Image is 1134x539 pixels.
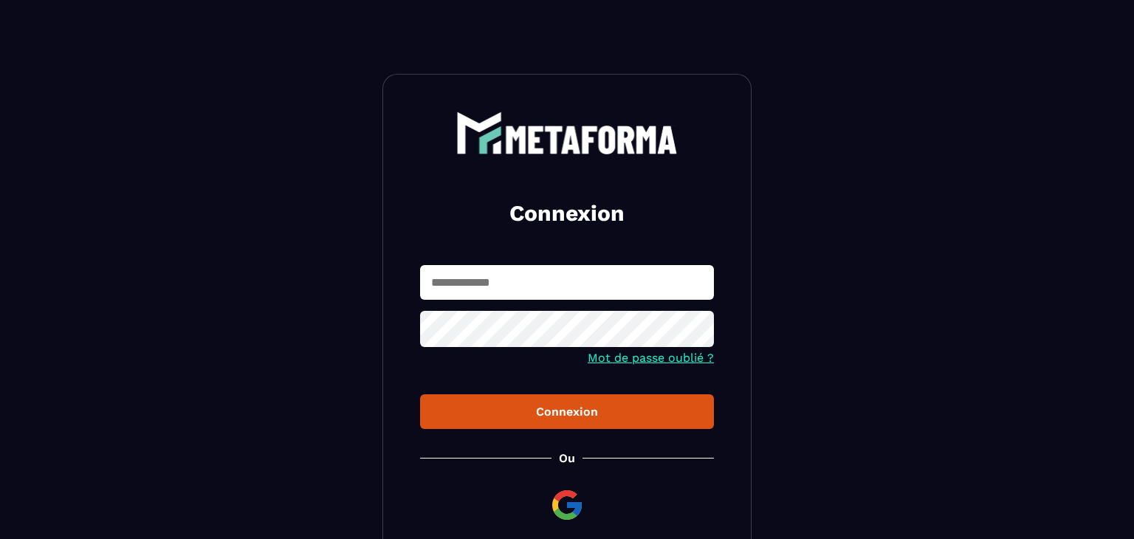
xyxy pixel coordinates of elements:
[420,394,714,429] button: Connexion
[438,199,696,228] h2: Connexion
[456,111,678,154] img: logo
[549,487,585,523] img: google
[559,451,575,465] p: Ou
[588,351,714,365] a: Mot de passe oublié ?
[432,405,702,419] div: Connexion
[420,111,714,154] a: logo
